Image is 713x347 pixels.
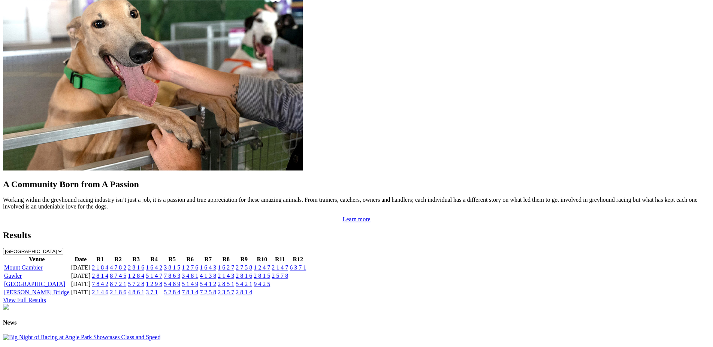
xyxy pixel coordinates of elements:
h4: News [3,319,710,326]
th: Venue [4,256,70,263]
a: 3 8 1 5 [164,264,180,271]
td: [DATE] [71,280,91,288]
img: chasers_homepage.jpg [3,304,9,310]
a: 5 4 2 1 [236,281,252,287]
th: Date [71,256,91,263]
th: R2 [109,256,127,263]
th: R1 [91,256,109,263]
p: Working within the greyhound racing industry isn’t just a job, it is a passion and true appreciat... [3,197,710,210]
a: [PERSON_NAME] Bridge [4,289,70,295]
td: [DATE] [71,264,91,271]
a: 2 5 7 8 [272,273,288,279]
a: View Full Results [3,297,46,303]
a: 2 8 1 4 [92,273,108,279]
a: 2 8 1 4 [236,289,252,295]
a: 1 2 7 6 [182,264,198,271]
a: 2 8 5 1 [218,281,234,287]
a: 9 4 2 5 [254,281,270,287]
a: 5 1 4 9 [182,281,198,287]
a: [GEOGRAPHIC_DATA] [4,281,65,287]
a: Learn more [342,216,370,222]
a: 7 8 4 2 [92,281,108,287]
th: R3 [127,256,145,263]
h2: Results [3,230,710,240]
a: 1 2 8 4 [128,273,144,279]
th: R9 [235,256,253,263]
th: R6 [181,256,199,263]
a: 5 4 1 2 [200,281,216,287]
a: 1 6 4 2 [146,264,162,271]
a: 1 6 2 7 [218,264,234,271]
a: 5 4 8 9 [164,281,180,287]
a: 2 8 1 5 [254,273,270,279]
a: 4 7 8 2 [110,264,126,271]
th: R11 [271,256,288,263]
a: 4 1 3 8 [200,273,216,279]
a: Mount Gambier [4,264,43,271]
a: 1 6 4 3 [200,264,216,271]
a: 8 7 4 5 [110,273,126,279]
a: 3 7 1 [146,289,158,295]
img: Big Night of Racing at Angle Park Showcases Class and Speed [3,334,160,341]
a: 4 8 6 1 [128,289,144,295]
th: R5 [163,256,181,263]
a: 1 2 9 8 [146,281,162,287]
td: [DATE] [71,289,91,296]
th: R7 [199,256,217,263]
th: R8 [217,256,235,263]
a: 8 7 2 1 [110,281,126,287]
a: 2 1 8 4 [92,264,108,271]
a: 5 2 8 4 [164,289,180,295]
a: 5 1 4 7 [146,273,162,279]
th: R12 [289,256,306,263]
a: 2 3 5 7 [218,289,234,295]
a: 3 4 8 1 [182,273,198,279]
a: 2 1 4 7 [272,264,288,271]
a: 7 2 5 8 [200,289,216,295]
th: R4 [145,256,163,263]
a: 2 8 1 6 [128,264,144,271]
a: 2 7 5 8 [236,264,252,271]
h2: A Community Born from A Passion [3,179,710,189]
a: 7 8 6 3 [164,273,180,279]
a: 1 2 4 7 [254,264,270,271]
a: 2 1 4 6 [92,289,108,295]
td: [DATE] [71,272,91,280]
a: Gawler [4,273,22,279]
a: 6 3 7 1 [290,264,306,271]
a: 2 8 1 6 [236,273,252,279]
a: 2 1 8 6 [110,289,126,295]
a: 2 1 4 3 [218,273,234,279]
a: 5 7 2 8 [128,281,144,287]
th: R10 [253,256,271,263]
a: 7 8 1 4 [182,289,198,295]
